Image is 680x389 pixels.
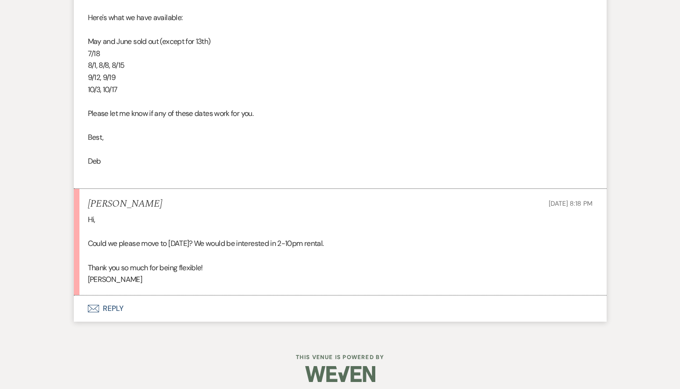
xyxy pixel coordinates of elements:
[549,199,592,208] span: [DATE] 8:18 PM
[88,12,593,24] p: Here's what we have available:
[88,84,593,96] p: 10/3, 10/17
[88,108,593,120] p: Please let me know if any of these dates work for you.
[88,72,593,84] p: 9/12, 9/19
[88,59,593,72] p: 8/1, 8/8, 8/15
[88,198,162,210] h5: [PERSON_NAME]
[88,131,593,144] p: Best,
[88,48,593,60] p: 7/18
[74,295,607,322] button: Reply
[88,155,593,167] p: Deb
[88,36,593,48] p: May and June sold out (except for 13th)
[88,214,593,286] div: Hi, Could we please move to [DATE]? We would be interested in 2-10pm rental. Thank you so much fo...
